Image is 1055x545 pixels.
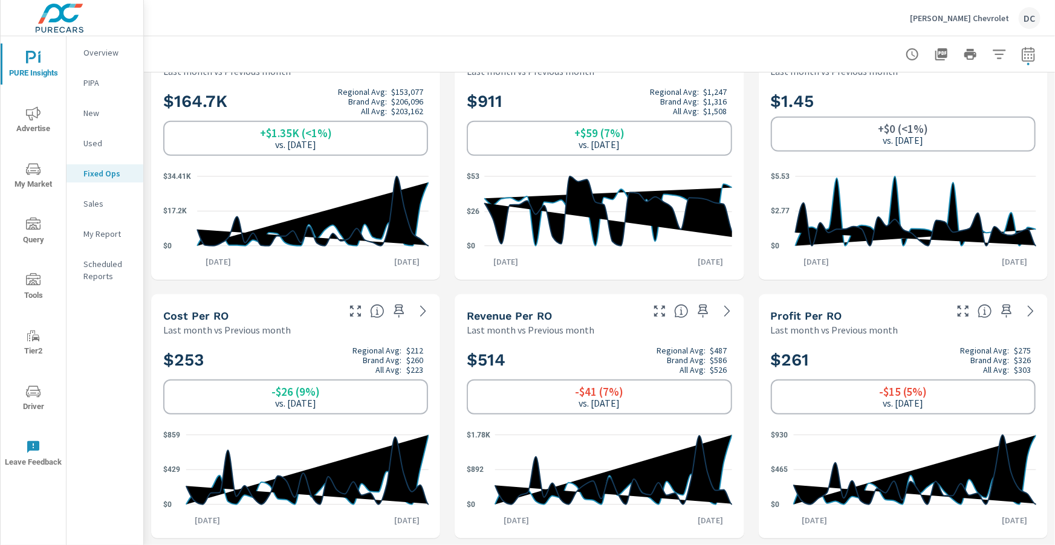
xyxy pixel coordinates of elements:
[275,139,316,150] p: vs. [DATE]
[574,127,625,139] h6: +$59 (7%)
[186,514,229,526] p: [DATE]
[467,242,475,250] text: $0
[883,135,924,146] p: vs. [DATE]
[960,346,1009,355] p: Regional Avg:
[386,256,428,268] p: [DATE]
[467,208,479,216] text: $26
[467,431,490,439] text: $1.78K
[575,385,623,398] h6: -$41 (7%)
[710,355,727,365] p: $586
[793,514,836,526] p: [DATE]
[83,198,134,210] p: Sales
[4,218,62,247] span: Query
[771,431,788,439] text: $930
[718,302,737,321] a: See more details in report
[650,87,699,97] p: Regional Avg:
[710,365,727,375] p: $526
[391,97,423,106] p: $206,096
[978,304,992,318] span: Average profit generated by the dealership from each Repair Order closed over the selected date r...
[467,346,732,375] h2: $514
[1,36,66,481] div: nav menu
[346,302,365,321] button: Make Fullscreen
[406,355,423,365] p: $260
[467,172,479,181] text: $53
[1021,302,1040,321] a: See more details in report
[361,106,387,116] p: All Avg:
[878,123,928,135] h6: +$0 (<1%)
[67,164,143,182] div: Fixed Ops
[163,207,187,216] text: $17.2K
[67,195,143,213] div: Sales
[485,256,527,268] p: [DATE]
[389,302,409,321] span: Save this to your personalized report
[795,256,837,268] p: [DATE]
[163,87,428,116] h2: $164.7K
[704,106,727,116] p: $1,508
[495,514,537,526] p: [DATE]
[83,258,134,282] p: Scheduled Reports
[579,398,620,408] p: vs. [DATE]
[386,514,428,526] p: [DATE]
[83,107,134,119] p: New
[710,346,727,355] p: $487
[929,42,953,66] button: "Export Report to PDF"
[690,256,732,268] p: [DATE]
[83,228,134,240] p: My Report
[83,137,134,149] p: Used
[1014,355,1031,365] p: $326
[338,87,387,97] p: Regional Avg:
[163,431,180,439] text: $859
[4,440,62,469] span: Leave Feedback
[883,398,924,408] p: vs. [DATE]
[406,346,423,355] p: $212
[163,500,172,509] text: $0
[467,323,594,337] p: Last month vs Previous month
[1019,7,1040,29] div: DC
[376,365,402,375] p: All Avg:
[467,466,484,474] text: $892
[983,365,1009,375] p: All Avg:
[650,302,669,321] button: Make Fullscreen
[579,139,620,150] p: vs. [DATE]
[771,346,1036,375] h2: $261
[275,398,316,408] p: vs. [DATE]
[353,346,402,355] p: Regional Avg:
[414,302,433,321] a: See more details in report
[67,225,143,243] div: My Report
[997,302,1016,321] span: Save this to your personalized report
[690,514,732,526] p: [DATE]
[771,172,790,181] text: $5.53
[771,309,842,322] h5: Profit Per RO
[704,87,727,97] p: $1,247
[260,127,332,139] h6: +$1.35K (<1%)
[163,242,172,250] text: $0
[163,323,291,337] p: Last month vs Previous month
[704,97,727,106] p: $1,316
[771,242,779,250] text: $0
[771,207,790,216] text: $2.77
[67,104,143,122] div: New
[163,346,428,375] h2: $253
[970,355,1009,365] p: Brand Avg:
[879,385,927,398] h6: -$15 (5%)
[1014,346,1031,355] p: $275
[467,87,732,116] h2: $911
[271,385,320,398] h6: -$26 (9%)
[1014,365,1031,375] p: $303
[667,355,706,365] p: Brand Avg:
[958,42,982,66] button: Print Report
[4,162,62,192] span: My Market
[993,256,1036,268] p: [DATE]
[391,87,423,97] p: $153,077
[660,97,699,106] p: Brand Avg:
[673,106,699,116] p: All Avg:
[4,329,62,358] span: Tier2
[771,91,1036,112] h2: $1.45
[4,384,62,414] span: Driver
[680,365,706,375] p: All Avg:
[467,309,552,322] h5: Revenue per RO
[363,355,402,365] p: Brand Avg:
[771,466,788,474] text: $465
[348,97,387,106] p: Brand Avg:
[197,256,239,268] p: [DATE]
